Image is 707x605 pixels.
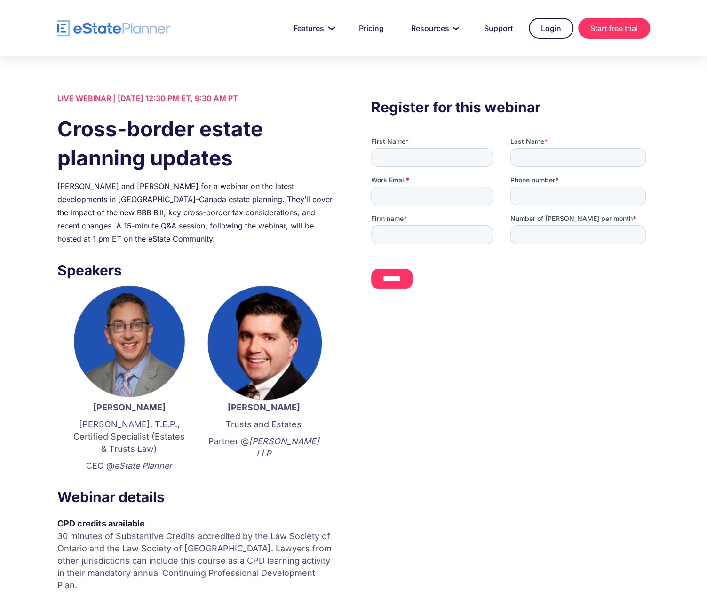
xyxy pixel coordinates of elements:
a: Support [473,19,524,38]
div: LIVE WEBINAR | [DATE] 12:30 PM ET, 9:30 AM PT [57,92,336,105]
a: Features [282,19,343,38]
a: home [57,20,170,37]
p: [PERSON_NAME], T.E.P., Certified Specialist (Estates & Trusts Law) [71,418,187,455]
a: Start free trial [578,18,650,39]
a: Resources [400,19,468,38]
strong: [PERSON_NAME] [228,402,300,412]
p: ‍ [206,464,322,477]
em: eState Planner [114,461,172,471]
strong: [PERSON_NAME] [93,402,166,412]
h3: Register for this webinar [371,96,650,118]
strong: CPD credits available [57,519,145,528]
p: Trusts and Estates [206,418,322,431]
a: Pricing [348,19,395,38]
p: 30 minutes of Substantive Credits accredited by the Law Society of Ontario and the Law Society of... [57,530,336,591]
div: [PERSON_NAME] and [PERSON_NAME] for a webinar on the latest developments in [GEOGRAPHIC_DATA]-Can... [57,180,336,245]
a: Login [529,18,573,39]
h3: Speakers [57,259,336,281]
em: [PERSON_NAME] LLP [249,436,319,458]
p: Partner @ [206,435,322,460]
h1: Cross-border estate planning updates [57,114,336,173]
h3: Webinar details [57,486,336,508]
p: CEO @ [71,460,187,472]
iframe: Form 0 [371,137,650,296]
